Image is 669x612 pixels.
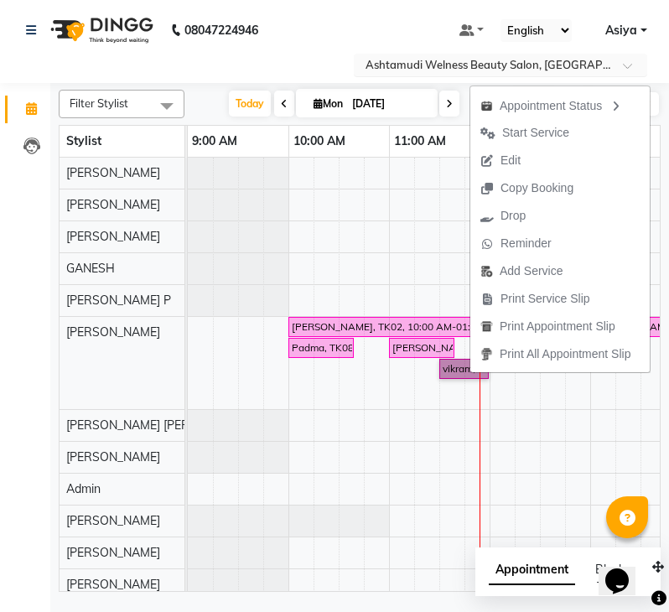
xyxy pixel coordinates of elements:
[66,577,160,592] span: [PERSON_NAME]
[66,293,171,308] span: [PERSON_NAME] P
[66,133,101,148] span: Stylist
[66,324,160,340] span: [PERSON_NAME]
[489,555,575,585] span: Appointment
[66,513,160,528] span: [PERSON_NAME]
[480,320,493,333] img: printapt.png
[390,129,450,153] a: 11:00 AM
[66,481,101,496] span: Admin
[500,290,590,308] span: Print Service Slip
[500,235,552,252] span: Reminder
[289,129,350,153] a: 10:00 AM
[66,449,160,464] span: [PERSON_NAME]
[605,22,637,39] span: Asiya
[290,340,352,355] div: Padma, TK08, 10:00 AM-10:40 AM, Normal Hair Cut
[500,152,521,169] span: Edit
[599,545,652,595] iframe: chat widget
[347,91,431,117] input: 2025-09-01
[500,207,526,225] span: Drop
[500,179,573,197] span: Copy Booking
[480,348,493,360] img: printall.png
[66,545,160,560] span: [PERSON_NAME]
[391,340,453,355] div: [PERSON_NAME], TK04, 11:00 AM-11:40 AM, Normal Hair Cut
[184,7,258,54] b: 08047224946
[502,124,569,142] span: Start Service
[595,562,625,594] span: Block Time
[470,91,650,119] div: Appointment Status
[43,7,158,54] img: logo
[188,129,241,153] a: 9:00 AM
[66,165,160,180] span: [PERSON_NAME]
[309,97,347,110] span: Mon
[500,345,630,363] span: Print All Appointment Slip
[66,418,257,433] span: [PERSON_NAME] [PERSON_NAME]
[229,91,271,117] span: Today
[500,262,563,280] span: Add Service
[70,96,128,110] span: Filter Stylist
[480,265,493,277] img: add-service.png
[66,261,115,276] span: GANESH
[480,100,493,112] img: apt_status.png
[66,197,160,212] span: [PERSON_NAME]
[66,229,160,244] span: [PERSON_NAME]
[500,318,615,335] span: Print Appointment Slip
[290,319,588,335] div: [PERSON_NAME], TK02, 10:00 AM-01:00 PM, [MEDICAL_DATA] Any Length Offer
